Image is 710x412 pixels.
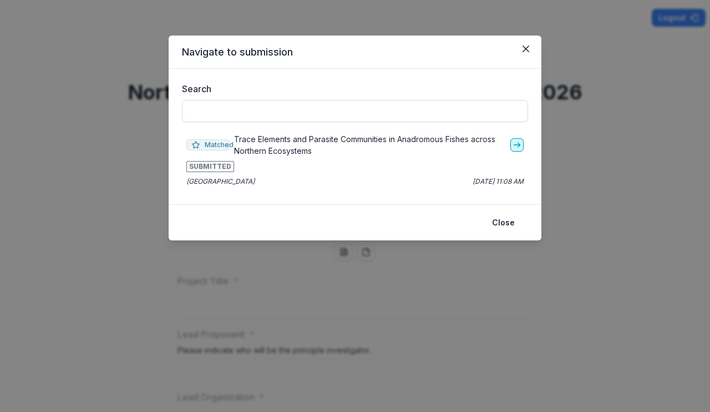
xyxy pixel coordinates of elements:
[186,139,230,150] span: Matched
[510,138,524,152] a: go-to
[186,177,255,187] p: [GEOGRAPHIC_DATA]
[182,82,521,96] label: Search
[485,214,521,232] button: Close
[186,161,234,172] span: SUBMITTED
[169,36,541,69] header: Navigate to submission
[517,40,535,58] button: Close
[473,177,524,187] p: [DATE] 11:08 AM
[234,133,506,157] p: Trace Elements and Parasite Communities in Anadromous Fishes across Northern Ecosystems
